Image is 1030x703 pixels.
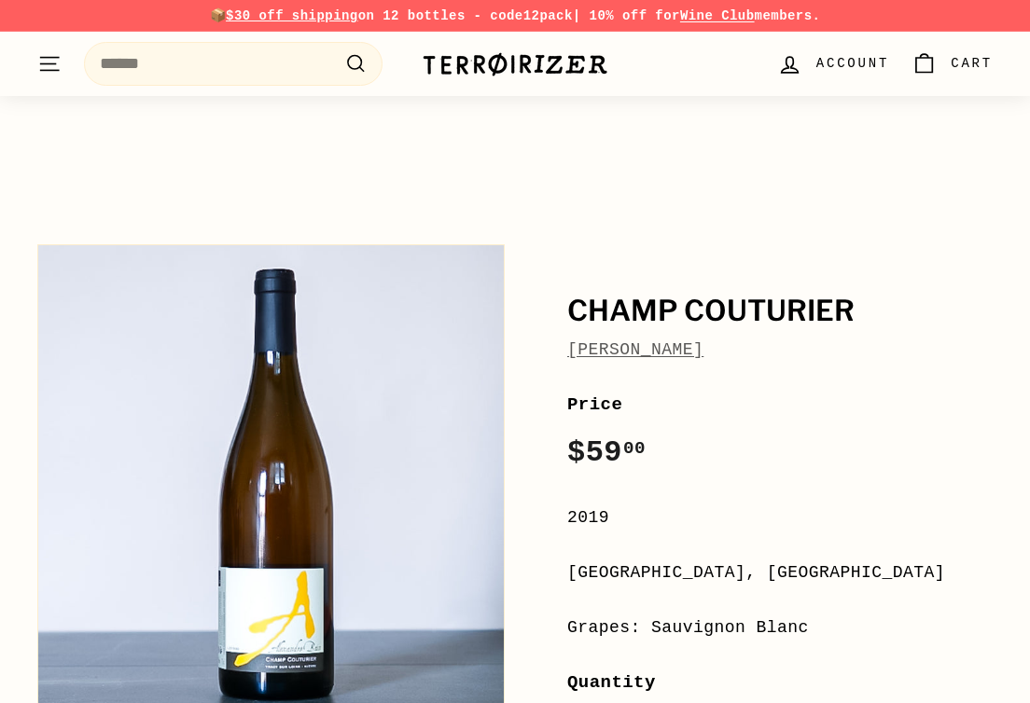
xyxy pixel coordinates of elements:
[951,53,993,74] span: Cart
[523,8,573,23] strong: 12pack
[567,391,993,419] label: Price
[567,504,993,531] div: 2019
[900,36,1004,91] a: Cart
[623,438,646,459] sup: 00
[567,559,993,586] div: [GEOGRAPHIC_DATA], [GEOGRAPHIC_DATA]
[567,435,646,470] span: $59
[226,8,358,23] span: $30 off shipping
[37,6,993,26] p: 📦 on 12 bottles - code | 10% off for members.
[567,614,993,641] div: Grapes: Sauvignon Blanc
[816,53,889,74] span: Account
[766,36,900,91] a: Account
[680,8,755,23] a: Wine Club
[567,340,703,359] a: [PERSON_NAME]
[567,296,993,327] h1: Champ Couturier
[567,669,993,696] label: Quantity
